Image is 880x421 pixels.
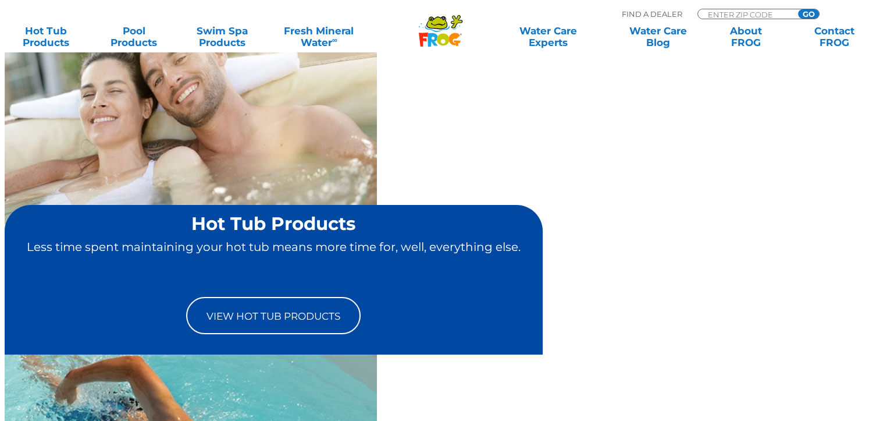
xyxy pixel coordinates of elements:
p: Find A Dealer [622,9,682,19]
a: View Hot Tub Products [186,297,361,334]
sup: ∞ [332,36,337,44]
h2: Hot Tub Products [27,214,521,234]
p: Less time spent maintaining your hot tub means more time for, well, everything else. [27,239,521,285]
input: GO [798,9,819,19]
a: AboutFROG [712,25,781,48]
a: Water CareExperts [493,25,604,48]
a: PoolProducts [100,25,169,48]
input: Zip Code Form [707,9,785,19]
a: Water CareBlog [624,25,692,48]
a: Fresh MineralWater∞ [276,25,362,48]
a: Hot TubProducts [12,25,80,48]
a: Swim SpaProducts [188,25,256,48]
a: ContactFROG [800,25,868,48]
